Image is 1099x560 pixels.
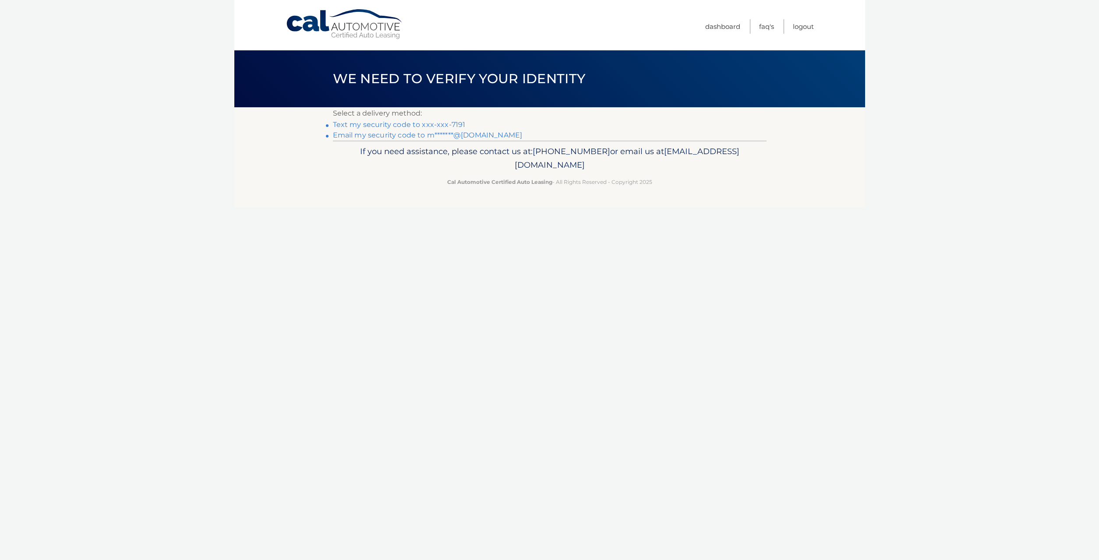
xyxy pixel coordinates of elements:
p: Select a delivery method: [333,107,767,120]
a: Email my security code to m*******@[DOMAIN_NAME] [333,131,523,139]
a: Cal Automotive [286,9,404,40]
span: We need to verify your identity [333,70,586,87]
a: FAQ's [759,19,774,34]
a: Dashboard [705,19,740,34]
a: Text my security code to xxx-xxx-7191 [333,120,466,129]
p: - All Rights Reserved - Copyright 2025 [339,177,761,187]
p: If you need assistance, please contact us at: or email us at [339,144,761,173]
span: [PHONE_NUMBER] [533,146,610,156]
a: Logout [793,19,814,34]
strong: Cal Automotive Certified Auto Leasing [447,179,552,185]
